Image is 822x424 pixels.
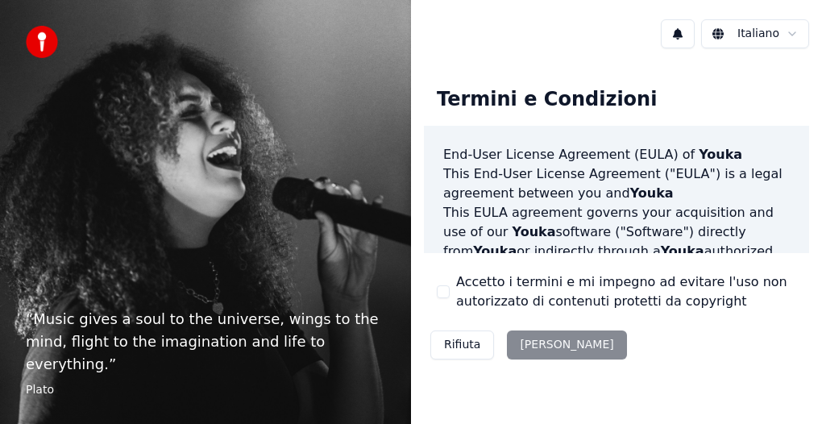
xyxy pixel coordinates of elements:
[443,203,790,281] p: This EULA agreement governs your acquisition and use of our software ("Software") directly from o...
[430,330,494,360] button: Rifiuta
[473,243,517,259] span: Youka
[630,185,674,201] span: Youka
[699,147,742,162] span: Youka
[424,74,670,126] div: Termini e Condizioni
[26,382,385,398] footer: Plato
[26,26,58,58] img: youka
[661,243,704,259] span: Youka
[456,272,796,311] label: Accetto i termini e mi impegno ad evitare l'uso non autorizzato di contenuti protetti da copyright
[26,308,385,376] p: “ Music gives a soul to the universe, wings to the mind, flight to the imagination and life to ev...
[443,164,790,203] p: This End-User License Agreement ("EULA") is a legal agreement between you and
[513,224,556,239] span: Youka
[443,145,790,164] h3: End-User License Agreement (EULA) of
